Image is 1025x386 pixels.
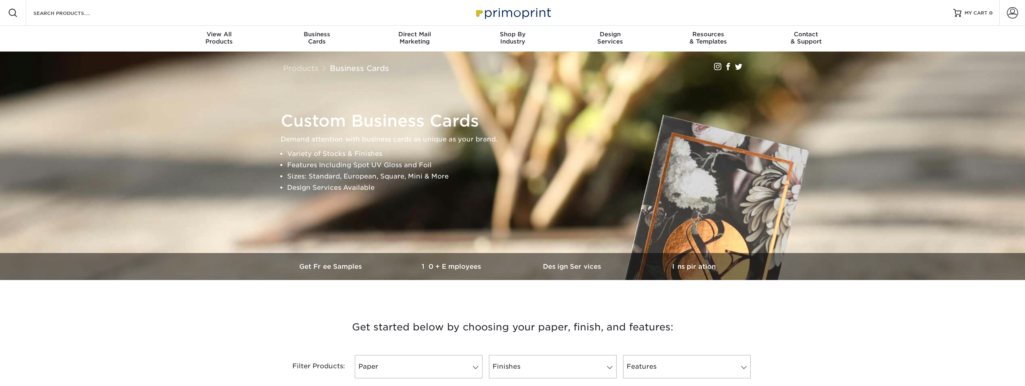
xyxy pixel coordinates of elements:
a: Contact& Support [757,26,855,52]
a: BusinessCards [268,26,366,52]
h3: Inspiration [634,263,754,270]
span: Business [268,31,366,38]
h3: 10+ Employees [392,263,513,270]
a: Products [283,64,319,73]
a: Features [623,355,751,378]
input: SEARCH PRODUCTS..... [33,8,111,18]
li: Design Services Available [287,182,752,193]
span: Design [561,31,659,38]
a: Business Cards [330,64,389,73]
a: Finishes [489,355,617,378]
li: Features Including Spot UV Gloss and Foil [287,160,752,171]
img: Primoprint [472,4,553,21]
div: Marketing [366,31,464,45]
div: Filter Products: [271,355,352,378]
h3: Get Free Samples [271,263,392,270]
a: Shop ByIndustry [464,26,561,52]
div: Products [170,31,268,45]
li: Variety of Stocks & Finishes [287,148,752,160]
span: Shop By [464,31,561,38]
a: Inspiration [634,253,754,280]
div: & Templates [659,31,757,45]
p: Demand attention with business cards as unique as your brand. [281,134,752,145]
a: DesignServices [561,26,659,52]
div: Cards [268,31,366,45]
span: Contact [757,31,855,38]
span: 0 [989,10,993,16]
span: Direct Mail [366,31,464,38]
h1: Custom Business Cards [281,111,752,131]
a: Get Free Samples [271,253,392,280]
span: Resources [659,31,757,38]
span: View All [170,31,268,38]
h3: Get started below by choosing your paper, finish, and features: [277,309,748,345]
span: MY CART [965,10,988,17]
a: Paper [355,355,482,378]
div: Industry [464,31,561,45]
a: Design Services [513,253,634,280]
a: View AllProducts [170,26,268,52]
li: Sizes: Standard, European, Square, Mini & More [287,171,752,182]
div: Services [561,31,659,45]
a: Direct MailMarketing [366,26,464,52]
h3: Design Services [513,263,634,270]
a: 10+ Employees [392,253,513,280]
a: Resources& Templates [659,26,757,52]
div: & Support [757,31,855,45]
